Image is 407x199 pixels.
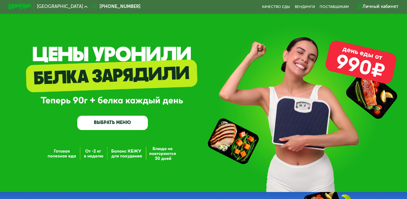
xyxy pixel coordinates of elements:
[37,4,83,9] span: [GEOGRAPHIC_DATA]
[77,116,148,130] a: ВЫБРАТЬ МЕНЮ
[320,4,349,9] div: поставщикам
[295,4,315,9] a: Вендинги
[91,3,141,10] a: [PHONE_NUMBER]
[362,3,398,10] div: Личный кабинет
[262,4,290,9] a: Качество еды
